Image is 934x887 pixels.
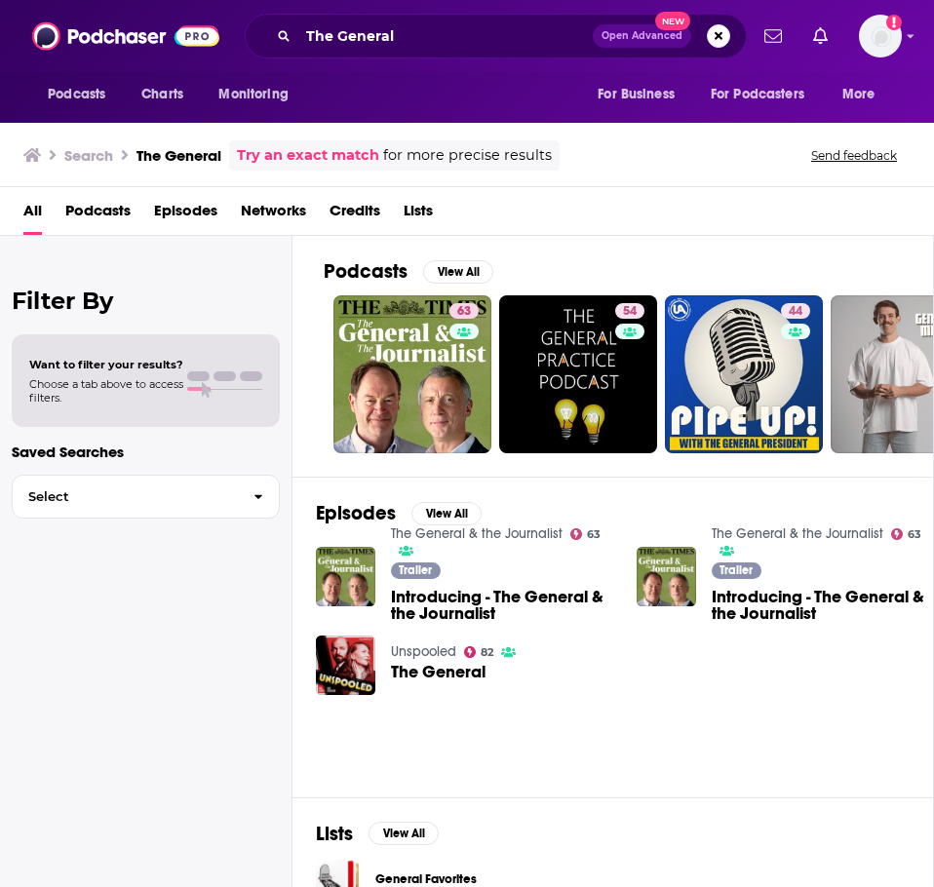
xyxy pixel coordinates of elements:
a: Show notifications dropdown [805,19,836,53]
a: The General & the Journalist [712,525,883,542]
a: 63 [449,303,479,319]
a: Credits [330,195,380,235]
a: 44 [781,303,810,319]
h3: The General [136,146,221,165]
span: Monitoring [218,81,288,108]
button: View All [411,502,482,525]
img: User Profile [859,15,902,58]
span: Choose a tab above to access filters. [29,377,183,405]
span: Logged in as headlandconsultancy [859,15,902,58]
a: 63 [891,528,922,540]
span: Want to filter your results? [29,358,183,371]
a: Networks [241,195,306,235]
button: Open AdvancedNew [593,24,691,48]
span: 63 [908,530,921,539]
button: open menu [829,76,900,113]
img: The General [316,636,375,695]
a: The General [391,664,486,680]
a: Episodes [154,195,217,235]
p: Saved Searches [12,443,280,461]
input: Search podcasts, credits, & more... [298,20,593,52]
h3: Search [64,146,113,165]
h2: Filter By [12,287,280,315]
h2: Episodes [316,501,396,525]
h2: Lists [316,822,353,846]
button: View All [423,260,493,284]
span: Trailer [720,564,753,576]
span: Open Advanced [602,31,682,41]
button: View All [369,822,439,845]
a: Introducing - The General & the Journalist [391,589,613,622]
a: Unspooled [391,643,456,660]
a: 54 [499,295,657,453]
a: 63 [570,528,602,540]
span: For Podcasters [711,81,804,108]
img: Introducing - The General & the Journalist [637,547,696,606]
span: More [842,81,876,108]
span: Podcasts [48,81,105,108]
a: Try an exact match [237,144,379,167]
button: open menu [584,76,699,113]
a: 63 [333,295,491,453]
a: 54 [615,303,644,319]
div: Search podcasts, credits, & more... [245,14,747,58]
span: 54 [623,302,637,322]
img: Podchaser - Follow, Share and Rate Podcasts [32,18,219,55]
span: 63 [587,530,601,539]
h2: Podcasts [324,259,408,284]
span: New [655,12,690,30]
button: Send feedback [805,147,903,164]
a: ListsView All [316,822,439,846]
a: Charts [129,76,195,113]
span: Charts [141,81,183,108]
button: open menu [205,76,313,113]
a: PodcastsView All [324,259,493,284]
span: Select [13,490,238,503]
img: Introducing - The General & the Journalist [316,547,375,606]
span: For Business [598,81,675,108]
span: 63 [457,302,471,322]
a: Lists [404,195,433,235]
a: 44 [665,295,823,453]
span: 44 [789,302,802,322]
button: Select [12,475,280,519]
a: Introducing - The General & the Journalist [712,589,934,622]
span: 82 [481,648,493,657]
span: for more precise results [383,144,552,167]
a: 82 [464,646,494,658]
span: Trailer [399,564,432,576]
a: All [23,195,42,235]
a: Show notifications dropdown [757,19,790,53]
a: Podcasts [65,195,131,235]
button: Show profile menu [859,15,902,58]
a: The General & the Journalist [391,525,563,542]
button: open menu [34,76,131,113]
svg: Add a profile image [886,15,902,30]
button: open menu [698,76,833,113]
a: EpisodesView All [316,501,482,525]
